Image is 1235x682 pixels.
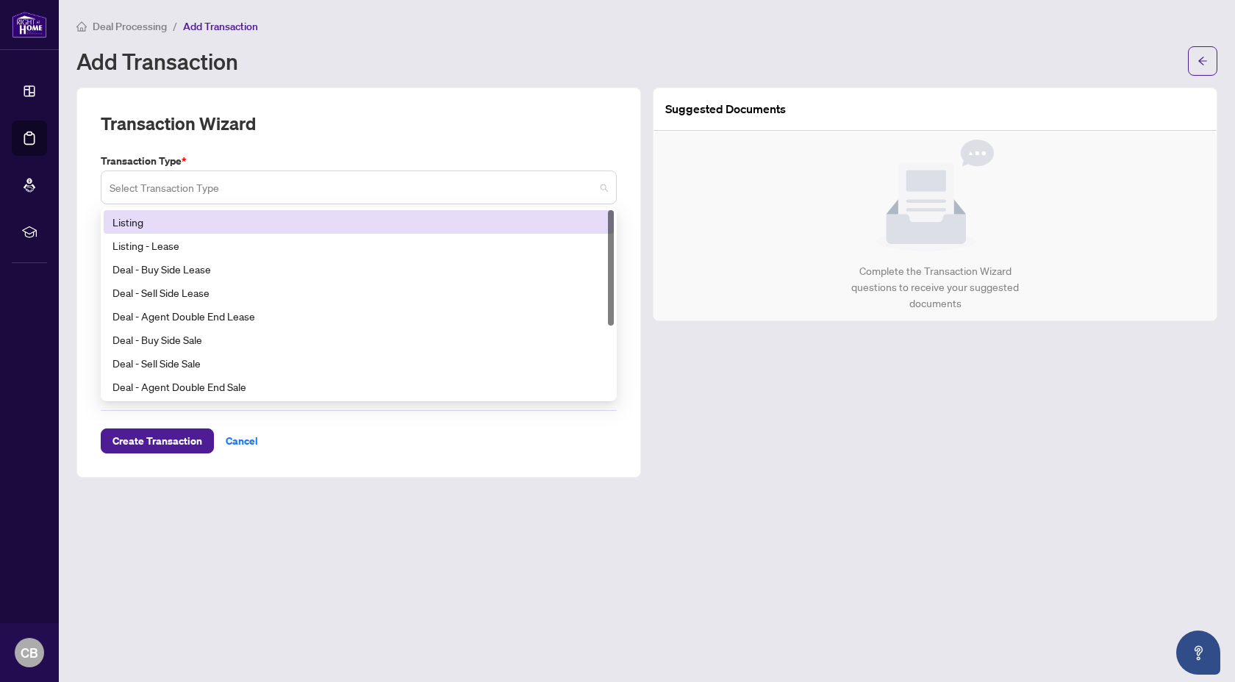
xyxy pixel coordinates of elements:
div: Deal - Sell Side Lease [112,284,605,301]
div: Deal - Buy Side Lease [104,257,614,281]
div: Deal - Agent Double End Lease [104,304,614,328]
div: Deal - Buy Side Sale [112,331,605,348]
label: Transaction Type [101,153,617,169]
div: Deal - Agent Double End Sale [104,375,614,398]
div: Deal - Sell Side Sale [104,351,614,375]
div: Deal - Agent Double End Sale [112,378,605,395]
span: Cancel [226,429,258,453]
div: Deal - Sell Side Sale [112,355,605,371]
h1: Add Transaction [76,49,238,73]
div: Listing [112,214,605,230]
span: arrow-left [1198,56,1208,66]
button: Cancel [214,428,270,453]
span: CB [21,642,38,663]
button: Create Transaction [101,428,214,453]
img: logo [12,11,47,38]
img: Null State Icon [876,140,994,251]
div: Complete the Transaction Wizard questions to receive your suggested documents [836,263,1035,312]
span: Create Transaction [112,429,202,453]
div: Deal - Sell Side Lease [104,281,614,304]
div: Deal - Buy Side Sale [104,328,614,351]
div: Deal - Agent Double End Lease [112,308,605,324]
span: Deal Processing [93,20,167,33]
div: Listing - Lease [112,237,605,254]
div: Deal - Buy Side Lease [112,261,605,277]
div: Listing - Lease [104,234,614,257]
li: / [173,18,177,35]
div: Listing [104,210,614,234]
button: Open asap [1176,631,1220,675]
span: Add Transaction [183,20,258,33]
h2: Transaction Wizard [101,112,256,135]
span: home [76,21,87,32]
article: Suggested Documents [665,100,786,118]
